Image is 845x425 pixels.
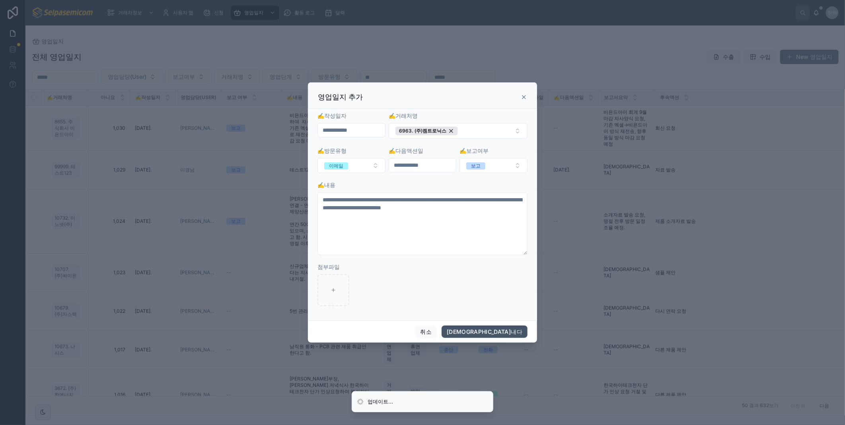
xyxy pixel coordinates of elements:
[317,181,335,188] span: ✍️내용
[471,162,481,170] div: 보고
[318,92,363,102] h3: 영업일지 추가
[395,127,458,135] button: 선택 취소 5574
[389,112,418,119] span: ✍️거래처명
[329,162,343,170] div: 이메일
[459,147,489,154] span: ✍️보고여부
[415,326,437,338] button: 취소
[368,398,393,406] div: 업데이트...
[317,158,386,173] button: 선택 버튼
[317,147,347,154] span: ✍️방문유형
[389,147,423,154] span: ✍️다음액션일
[459,158,528,173] button: 선택 버튼
[442,326,528,338] button: [DEMOGRAPHIC_DATA]내다
[399,128,446,134] span: 6963. (주)켐트로닉스
[317,263,340,270] span: 첨부파일
[389,123,528,139] button: 선택 버튼
[317,112,347,119] span: ✍️작성일자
